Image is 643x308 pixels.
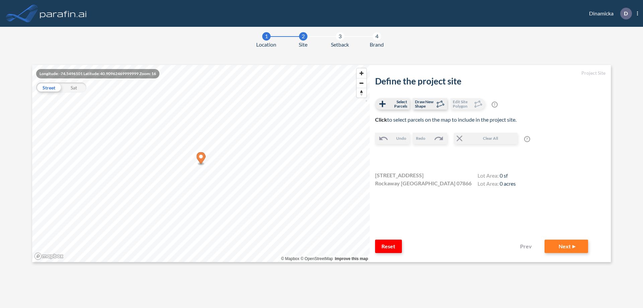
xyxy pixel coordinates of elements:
[36,69,159,78] div: Longitude: -74.5496101 Latitude: 40.90962469999999 Zoom: 16
[511,240,538,253] button: Prev
[36,82,61,93] div: Street
[281,256,299,261] a: Mapbox
[357,78,366,88] button: Zoom out
[396,135,406,141] span: Undo
[39,7,88,20] img: logo
[357,88,366,98] button: Reset bearing to north
[478,172,516,180] h4: Lot Area:
[375,179,472,187] span: Rockaway [GEOGRAPHIC_DATA] 07866
[579,8,638,19] div: Dinamicka
[500,172,508,179] span: 0 sf
[375,76,605,86] h2: Define the project site
[454,133,517,144] button: Clear All
[413,133,447,144] button: Redo
[370,41,384,49] span: Brand
[545,240,588,253] button: Next
[416,135,425,141] span: Redo
[375,116,387,123] b: Click
[375,171,424,179] span: [STREET_ADDRESS]
[262,32,271,41] div: 1
[256,41,276,49] span: Location
[492,102,498,108] span: ?
[375,240,402,253] button: Reset
[299,41,307,49] span: Site
[197,152,206,166] div: Map marker
[375,133,410,144] button: Undo
[624,10,628,16] p: D
[375,116,516,123] span: to select parcels on the map to include in the project site.
[375,70,605,76] h5: Project Site
[357,68,366,78] button: Zoom in
[32,65,370,262] canvas: Map
[373,32,381,41] div: 4
[335,256,368,261] a: Improve this map
[478,180,516,188] h4: Lot Area:
[336,32,344,41] div: 3
[465,135,517,141] span: Clear All
[61,82,86,93] div: Sat
[500,180,516,187] span: 0 acres
[300,256,333,261] a: OpenStreetMap
[453,100,473,108] span: Edit Site Polygon
[299,32,307,41] div: 2
[34,252,64,260] a: Mapbox homepage
[524,136,530,142] span: ?
[415,100,435,108] span: Draw New Shape
[331,41,349,49] span: Setback
[387,100,407,108] span: Select Parcels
